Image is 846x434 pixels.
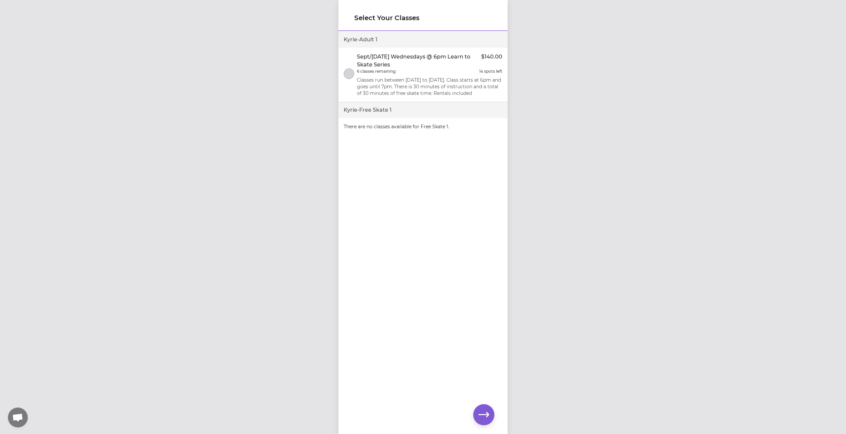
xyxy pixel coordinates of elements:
[338,118,508,135] p: There are no classes available for Free Skate 1.
[481,53,502,69] p: $140.00
[354,13,492,22] h1: Select Your Classes
[357,77,502,97] p: Classes run between [DATE] to [DATE]. Class starts at 6pm and goes until 7pm. There is 30 minutes...
[357,69,396,74] p: 6 classes remaining
[8,408,28,427] a: Open chat
[479,69,502,74] p: 14 spots left
[338,32,508,48] div: Kyrie - Adult 1
[338,102,508,118] div: Kyrie - Free Skate 1
[344,68,354,79] button: select class
[357,53,481,69] p: Sept/[DATE] Wednesdays @ 6pm Learn to Skate Series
